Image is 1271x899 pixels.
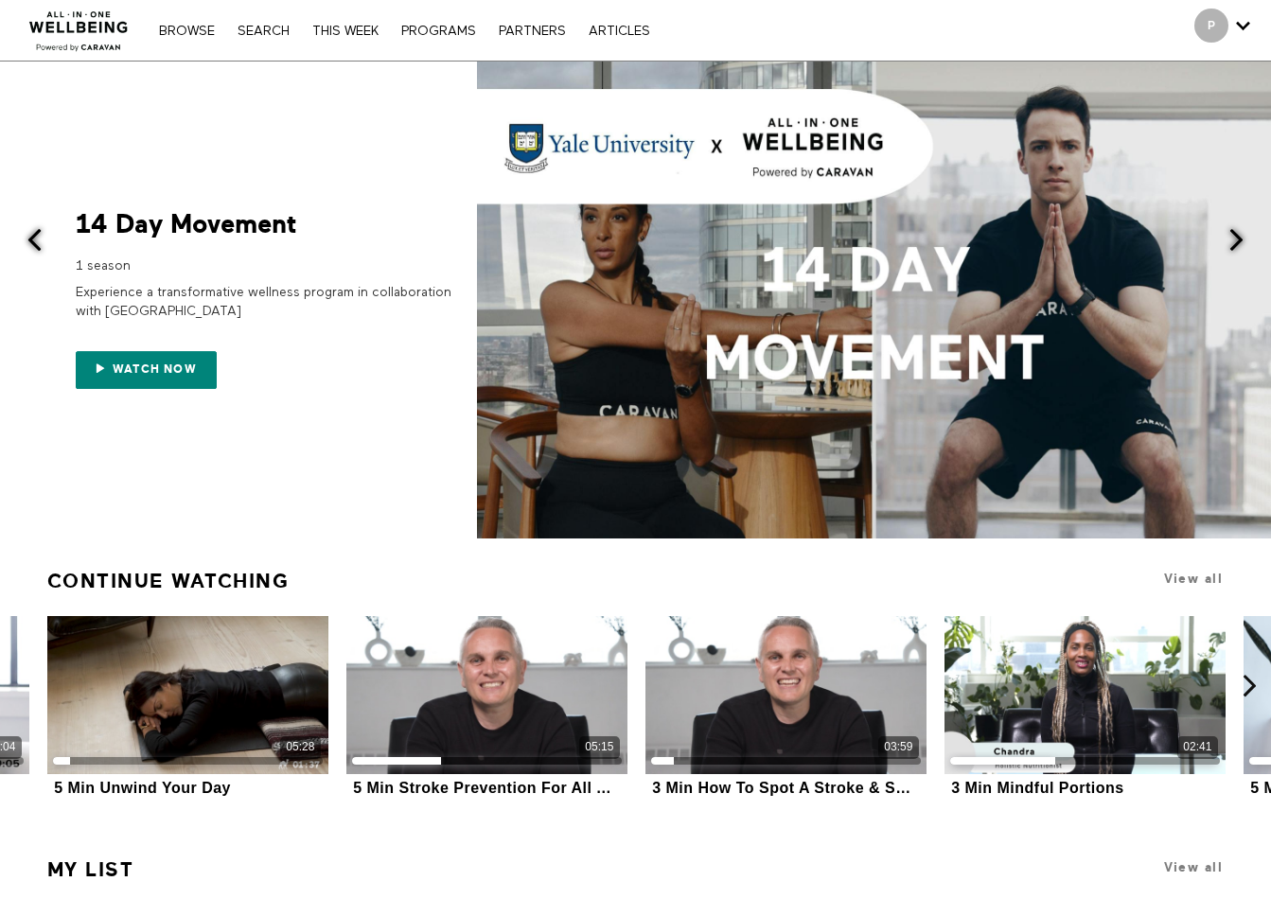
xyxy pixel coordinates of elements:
div: 3 Min Mindful Portions [951,779,1124,797]
div: 02:41 [1183,739,1211,755]
a: 3 Min How To Spot A Stroke & Save A Life03:593 Min How To Spot A Stroke & Save A Life [645,616,927,800]
a: My list [47,850,134,890]
div: 3 Min How To Spot A Stroke & Save A Life [652,779,919,797]
a: 5 Min Unwind Your Day05:285 Min Unwind Your Day [47,616,328,800]
div: 05:28 [286,739,314,755]
div: 03:59 [884,739,912,755]
a: Continue Watching [47,561,290,601]
nav: Primary [150,21,659,40]
a: View all [1164,860,1223,874]
a: PROGRAMS [392,25,485,38]
div: 5 Min Unwind Your Day [54,779,231,797]
a: THIS WEEK [303,25,388,38]
div: 05:15 [585,739,613,755]
a: Search [228,25,299,38]
div: 5 Min Stroke Prevention For All Ages [353,779,620,797]
a: 5 Min Stroke Prevention For All Ages05:155 Min Stroke Prevention For All Ages [346,616,627,800]
a: ARTICLES [579,25,660,38]
a: PARTNERS [489,25,575,38]
a: Browse [150,25,224,38]
a: 3 Min Mindful Portions02:413 Min Mindful Portions [944,616,1226,800]
a: View all [1164,572,1223,586]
